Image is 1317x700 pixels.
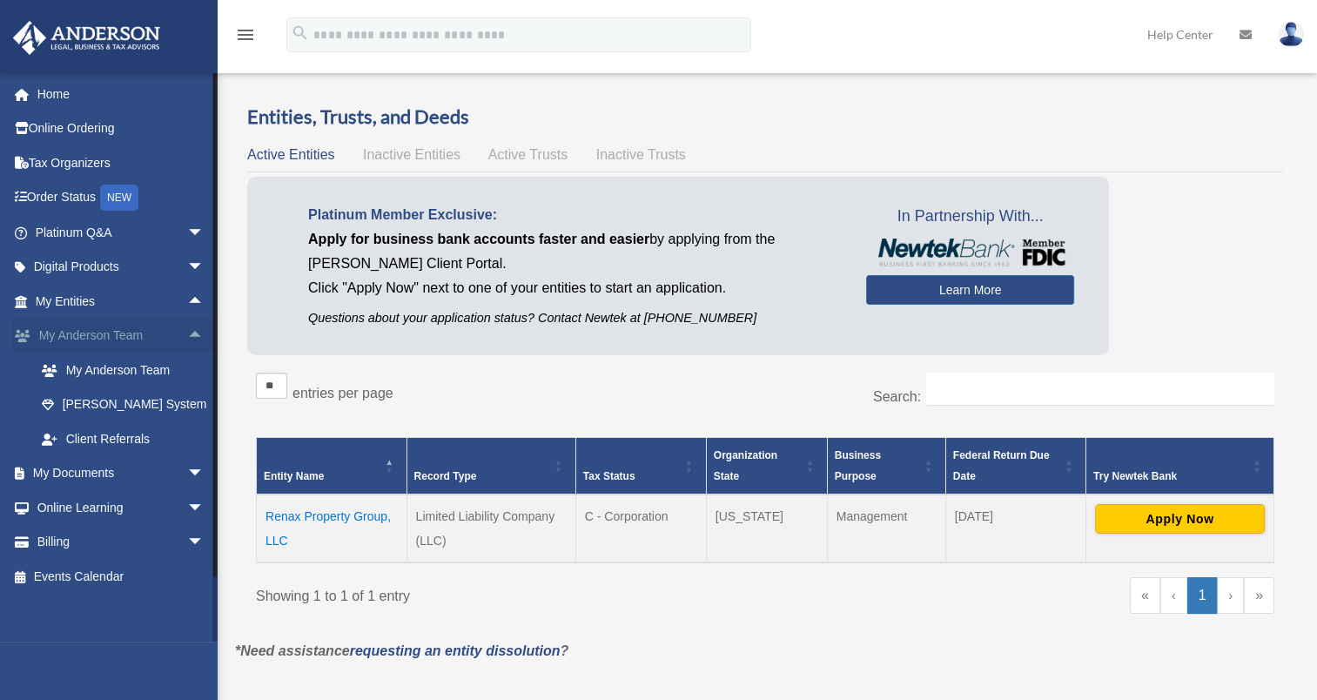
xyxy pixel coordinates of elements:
[407,437,575,495] th: Record Type: Activate to sort
[291,24,310,43] i: search
[350,643,561,658] a: requesting an entity dissolution
[12,525,231,560] a: Billingarrow_drop_down
[235,24,256,45] i: menu
[24,387,231,422] a: [PERSON_NAME] System
[596,147,686,162] span: Inactive Trusts
[945,437,1085,495] th: Federal Return Due Date: Activate to sort
[827,495,945,562] td: Management
[407,495,575,562] td: Limited Liability Company (LLC)
[873,389,921,404] label: Search:
[12,250,231,285] a: Digital Productsarrow_drop_down
[292,386,393,400] label: entries per page
[866,275,1074,305] a: Learn More
[414,470,477,482] span: Record Type
[12,490,231,525] a: Online Learningarrow_drop_down
[12,145,231,180] a: Tax Organizers
[583,470,635,482] span: Tax Status
[24,421,231,456] a: Client Referrals
[866,203,1074,231] span: In Partnership With...
[187,490,222,526] span: arrow_drop_down
[12,456,231,491] a: My Documentsarrow_drop_down
[100,185,138,211] div: NEW
[187,284,222,320] span: arrow_drop_up
[12,284,222,319] a: My Entitiesarrow_drop_up
[835,449,881,482] span: Business Purpose
[575,437,706,495] th: Tax Status: Activate to sort
[308,276,840,300] p: Click "Apply Now" next to one of your entities to start an application.
[8,21,165,55] img: Anderson Advisors Platinum Portal
[12,215,231,250] a: Platinum Q&Aarrow_drop_down
[257,495,407,562] td: Renax Property Group, LLC
[1217,577,1244,614] a: Next
[187,215,222,251] span: arrow_drop_down
[714,449,777,482] span: Organization State
[308,232,649,246] span: Apply for business bank accounts faster and easier
[247,104,1283,131] h3: Entities, Trusts, and Deeds
[187,525,222,561] span: arrow_drop_down
[706,437,827,495] th: Organization State: Activate to sort
[24,353,231,387] a: My Anderson Team
[187,250,222,286] span: arrow_drop_down
[1093,466,1247,487] div: Try Newtek Bank
[875,239,1065,266] img: NewtekBankLogoSM.png
[235,30,256,45] a: menu
[308,203,840,227] p: Platinum Member Exclusive:
[1095,504,1265,534] button: Apply Now
[12,559,231,594] a: Events Calendar
[12,111,231,146] a: Online Ordering
[235,643,568,658] em: *Need assistance ?
[1187,577,1218,614] a: 1
[12,77,231,111] a: Home
[1085,437,1273,495] th: Try Newtek Bank : Activate to sort
[953,449,1050,482] span: Federal Return Due Date
[256,577,752,609] div: Showing 1 to 1 of 1 entry
[308,307,840,329] p: Questions about your application status? Contact Newtek at [PHONE_NUMBER]
[12,319,231,353] a: My Anderson Teamarrow_drop_up
[187,456,222,492] span: arrow_drop_down
[247,147,334,162] span: Active Entities
[257,437,407,495] th: Entity Name: Activate to invert sorting
[945,495,1085,562] td: [DATE]
[308,227,840,276] p: by applying from the [PERSON_NAME] Client Portal.
[1278,22,1304,47] img: User Pic
[488,147,568,162] span: Active Trusts
[575,495,706,562] td: C - Corporation
[187,319,222,354] span: arrow_drop_up
[1160,577,1187,614] a: Previous
[1244,577,1274,614] a: Last
[12,180,231,216] a: Order StatusNEW
[706,495,827,562] td: [US_STATE]
[1130,577,1160,614] a: First
[264,470,324,482] span: Entity Name
[827,437,945,495] th: Business Purpose: Activate to sort
[363,147,460,162] span: Inactive Entities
